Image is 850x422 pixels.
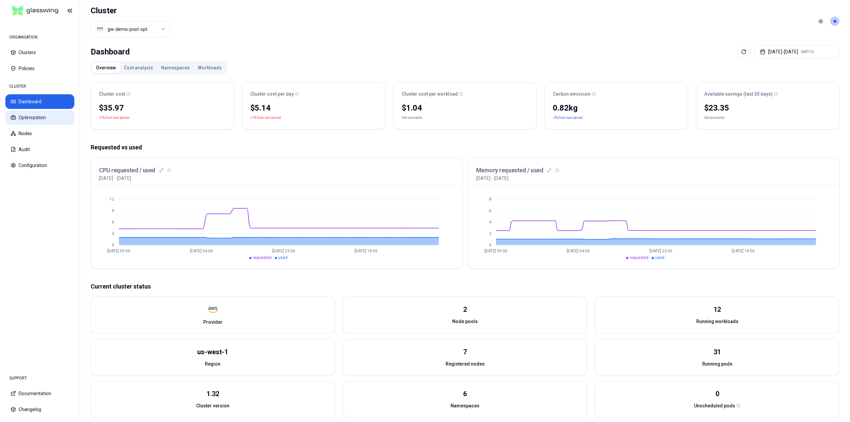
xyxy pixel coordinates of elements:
[476,175,508,182] p: [DATE] - [DATE]
[99,175,131,182] p: [DATE] - [DATE]
[10,3,61,19] img: GlassWing
[355,249,378,253] tspan: [DATE] 18:00
[5,158,74,173] button: Configuration
[655,255,664,260] span: used
[402,91,529,97] div: Cluster cost per workload
[92,62,120,73] button: Overview
[5,94,74,109] button: Dashboard
[194,62,226,73] button: Workloads
[5,386,74,401] button: Documentation
[91,45,130,58] div: Dashboard
[489,197,491,202] tspan: 8
[704,115,724,121] div: Not available
[5,45,74,60] button: Clusters
[5,142,74,157] button: Audit
[702,361,732,367] span: Running pods
[463,305,467,314] div: 2
[649,249,672,253] tspan: [DATE] 23:00
[731,249,754,253] tspan: [DATE] 18:00
[716,389,719,398] div: 0
[402,103,529,113] div: $1.04
[5,402,74,417] button: Changelog
[489,220,491,224] tspan: 4
[5,110,74,125] button: Optimization
[402,115,422,121] div: Not available
[99,166,155,175] h3: CPU requested / used
[205,361,220,367] span: Region
[489,231,491,236] tspan: 2
[203,319,222,325] span: Provider
[489,243,491,247] tspan: 0
[112,220,114,224] tspan: 6
[5,372,74,385] div: SUPPORT
[801,49,814,54] span: GMT+3
[91,282,839,291] p: Current cluster status
[196,402,229,409] span: Cluster version
[714,305,721,314] div: 12
[91,21,170,37] button: Select a value
[484,249,507,253] tspan: [DATE] 09:00
[253,255,272,260] span: requested
[120,62,157,73] button: Cost analysis
[704,103,831,113] div: $23.35
[99,115,129,121] p: +7% from last period
[97,26,103,33] img: aws
[463,347,467,357] div: 7
[553,103,680,113] div: 0.82 kg
[99,91,226,97] div: Cluster cost
[99,103,226,113] div: $35.97
[5,80,74,93] div: CLUSTER
[272,249,295,253] tspan: [DATE] 23:00
[754,45,839,58] button: [DATE]-[DATE]GMT+3
[250,115,281,121] p: +7% from last period
[112,209,114,213] tspan: 9
[553,115,583,121] p: -2% from last period
[91,5,170,16] h1: Cluster
[5,31,74,44] div: ORGANISATION
[5,61,74,76] button: Policies
[567,249,590,253] tspan: [DATE] 04:00
[452,318,478,325] span: Node pools
[5,126,74,141] button: Nodes
[207,389,219,398] div: 1.32
[446,361,485,367] span: Registered nodes
[250,91,377,97] div: Cluster cost per day
[553,91,680,97] div: Carbon emission
[107,249,130,253] tspan: [DATE] 09:00
[112,231,114,236] tspan: 3
[451,402,479,409] span: Namespaces
[630,255,648,260] span: requested
[278,255,288,260] span: used
[476,166,544,175] h3: Memory requested / used
[108,26,147,33] div: gw-demo-post-opt
[694,402,735,409] span: Unscheduled pods
[190,249,213,253] tspan: [DATE] 04:00
[489,209,491,213] tspan: 6
[110,197,114,202] tspan: 12
[91,143,839,152] p: Requested vs used
[112,243,114,247] tspan: 0
[157,62,194,73] button: Namespaces
[463,389,467,398] div: 6
[704,91,831,97] div: Available savings (last 30 days)
[208,305,218,315] img: aws
[696,318,738,325] span: Running workloads
[197,347,228,357] div: us-west-1
[714,347,721,357] div: 31
[250,103,377,113] div: $5.14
